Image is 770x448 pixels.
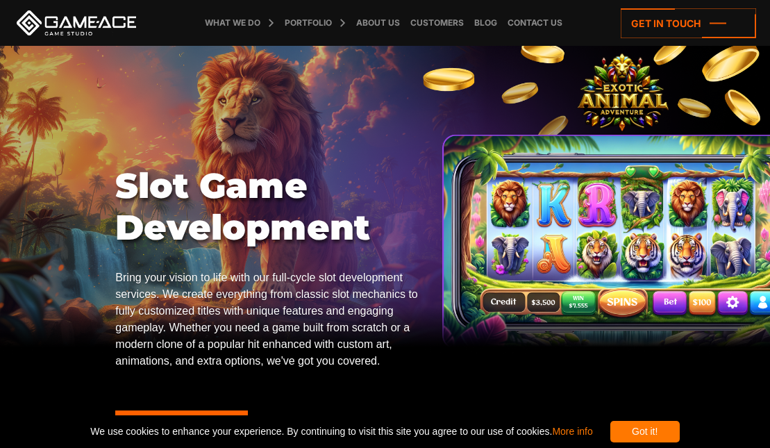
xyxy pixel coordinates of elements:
[610,421,680,442] div: Got it!
[115,269,439,370] p: Bring your vision to life with our full-cycle slot development services. We create everything fro...
[90,421,592,442] span: We use cookies to enhance your experience. By continuing to visit this site you agree to our use ...
[115,165,439,249] h1: Slot Game Development
[115,410,248,440] a: Contact Us
[621,8,756,38] a: Get in touch
[552,426,592,437] a: More info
